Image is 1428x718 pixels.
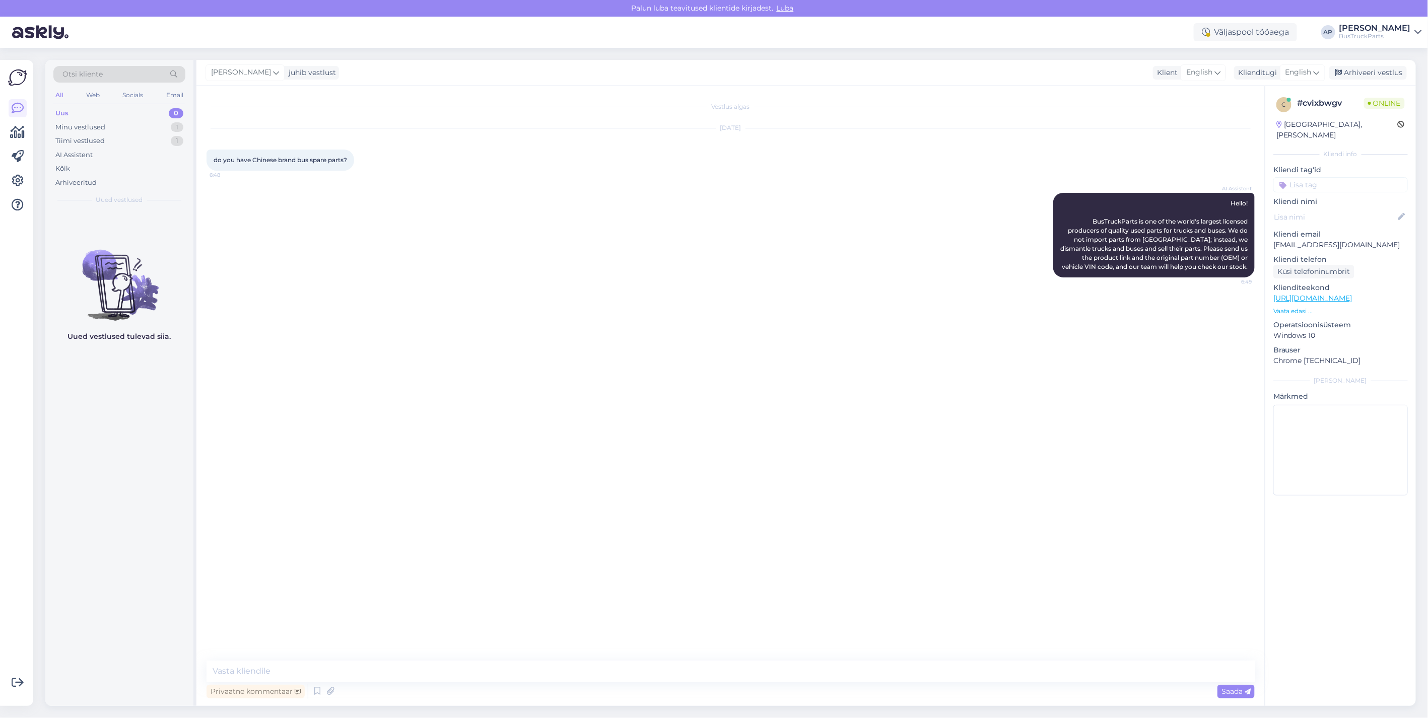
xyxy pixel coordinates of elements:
[1153,67,1178,78] div: Klient
[207,102,1255,111] div: Vestlus algas
[211,67,271,78] span: [PERSON_NAME]
[55,122,105,132] div: Minu vestlused
[1273,165,1408,175] p: Kliendi tag'id
[1339,32,1411,40] div: BusTruckParts
[1339,24,1422,40] a: [PERSON_NAME]BusTruckParts
[169,108,183,118] div: 0
[171,136,183,146] div: 1
[62,69,103,80] span: Otsi kliente
[171,122,183,132] div: 1
[1273,196,1408,207] p: Kliendi nimi
[1273,294,1352,303] a: [URL][DOMAIN_NAME]
[207,123,1255,132] div: [DATE]
[84,89,102,102] div: Web
[1273,240,1408,250] p: [EMAIL_ADDRESS][DOMAIN_NAME]
[1273,229,1408,240] p: Kliendi email
[8,68,27,87] img: Askly Logo
[214,156,347,164] span: do you have Chinese brand bus spare parts?
[1273,150,1408,159] div: Kliendi info
[1273,376,1408,385] div: [PERSON_NAME]
[68,331,171,342] p: Uued vestlused tulevad siia.
[1364,98,1405,109] span: Online
[1273,265,1354,278] div: Küsi telefoninumbrit
[774,4,797,13] span: Luba
[1276,119,1398,140] div: [GEOGRAPHIC_DATA], [PERSON_NAME]
[1273,307,1408,316] p: Vaata edasi ...
[1273,320,1408,330] p: Operatsioonisüsteem
[210,171,247,179] span: 6:48
[55,136,105,146] div: Tiimi vestlused
[1273,345,1408,355] p: Brauser
[1274,211,1396,223] input: Lisa nimi
[1273,177,1408,192] input: Lisa tag
[55,164,70,174] div: Kõik
[120,89,145,102] div: Socials
[1298,97,1364,109] div: # cvixbwgv
[1186,67,1212,78] span: English
[1234,67,1277,78] div: Klienditugi
[164,89,185,102] div: Email
[55,178,97,188] div: Arhiveeritud
[1214,185,1252,192] span: AI Assistent
[1329,66,1407,80] div: Arhiveeri vestlus
[55,150,93,160] div: AI Assistent
[55,108,69,118] div: Uus
[1273,355,1408,366] p: Chrome [TECHNICAL_ID]
[1273,282,1408,293] p: Klienditeekond
[1273,391,1408,402] p: Märkmed
[1282,101,1286,108] span: c
[207,685,305,698] div: Privaatne kommentaar
[1285,67,1312,78] span: English
[1339,24,1411,32] div: [PERSON_NAME]
[285,67,336,78] div: juhib vestlust
[96,195,143,204] span: Uued vestlused
[1321,25,1335,39] div: AP
[1221,687,1251,696] span: Saada
[1194,23,1297,41] div: Väljaspool tööaega
[53,89,65,102] div: All
[1273,330,1408,341] p: Windows 10
[1214,278,1252,285] span: 6:49
[45,232,193,322] img: No chats
[1273,254,1408,265] p: Kliendi telefon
